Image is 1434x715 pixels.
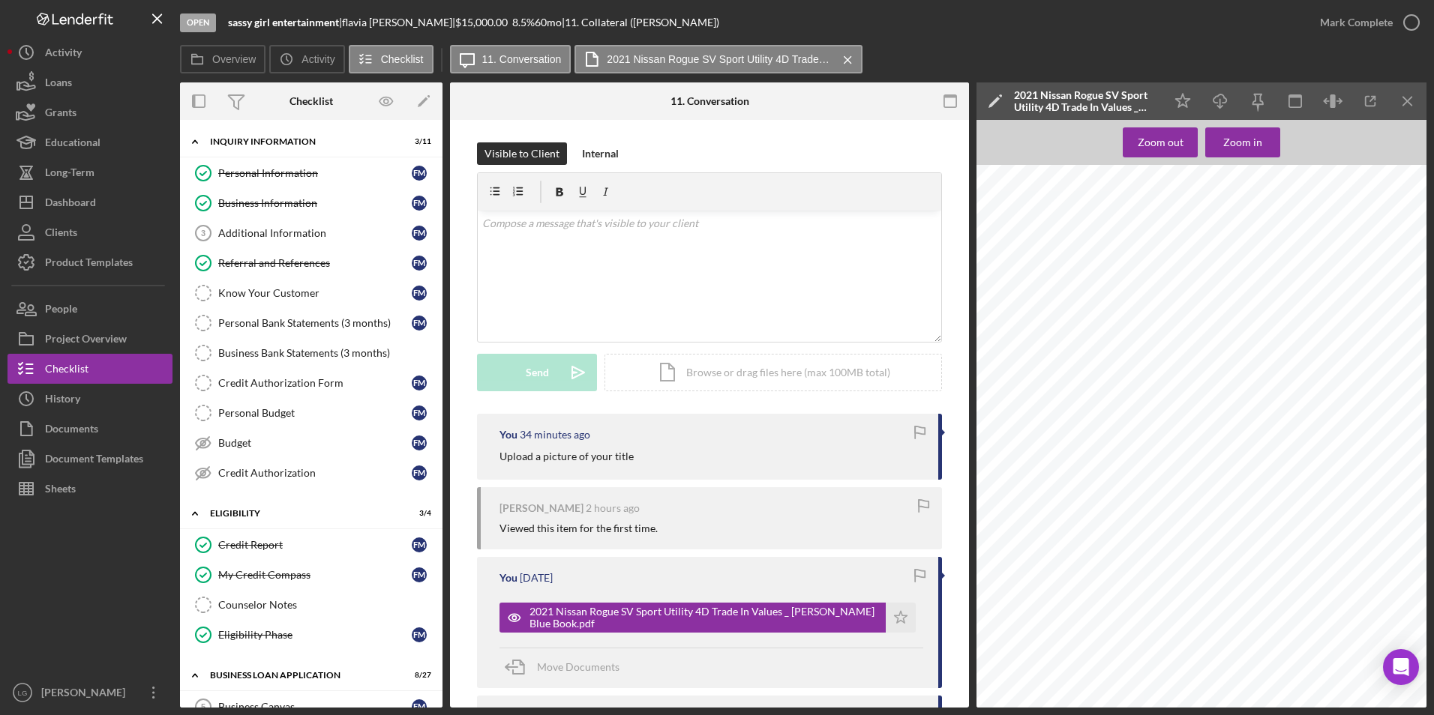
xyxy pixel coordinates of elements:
div: f m [412,256,427,271]
div: Dashboard [45,187,96,221]
span: Sell to Private Party [1245,234,1387,247]
button: Educational [7,127,172,157]
span: [GEOGRAPHIC_DATA] [1057,426,1136,435]
button: Checklist [7,354,172,384]
span: Engine [990,355,1015,363]
span: Mileage [990,280,1024,289]
span: : [1012,480,1015,489]
text: LG [18,689,28,697]
span: FWD [1030,390,1048,399]
div: $15,000.00 [455,16,512,28]
button: Move Documents [499,648,634,686]
div: Personal Bank Statements (3 months) [218,317,412,329]
div: Zoom out [1138,127,1183,157]
div: Personal Information [218,167,412,179]
a: Credit Reportfm [187,530,435,560]
span: Body Style [990,498,1028,507]
a: History [7,384,172,414]
div: f m [412,567,427,582]
div: f m [412,537,427,552]
div: People [45,294,77,328]
b: sassy girl entertainment [228,16,339,28]
div: Loans [45,67,72,101]
button: Send [477,354,597,391]
div: History [45,384,80,417]
button: Mark Complete [1305,7,1426,37]
div: You [499,572,517,584]
button: Document Templates [7,444,172,474]
div: ELIGIBILITY [210,509,394,518]
div: f m [412,375,427,390]
button: Visible to Client [477,142,567,165]
span: 63106 [1300,478,1324,486]
time: 2025-08-18 16:39 [586,502,640,514]
button: 11. Conversation [450,45,571,73]
div: [PERSON_NAME] [499,502,583,514]
span: : [1035,462,1037,471]
span: $15,383 - $17,730 [1269,280,1364,292]
div: 2021 Nissan Rogue SV Sport Utility 4D Trade In Values _ [PERSON_NAME] Blue Book.pdf [529,606,878,630]
a: Budgetfm [187,428,435,458]
span: $16,557 [1302,307,1332,315]
div: f m [412,435,427,450]
a: People [7,294,172,324]
span: : [1015,355,1017,363]
div: Internal [582,142,619,165]
div: Activity [45,37,82,71]
span: Private Party Value [1282,296,1351,304]
button: Clients [7,217,172,247]
a: My Credit Compassfm [187,560,435,590]
span: Private Party Range [1279,271,1353,279]
span: Fuel Economy [990,337,1041,345]
div: Project Overview [45,324,127,357]
span: Rogue [1076,234,1123,247]
div: Educational [45,127,100,161]
div: Mark Complete [1320,7,1393,37]
span: Style [990,267,1011,275]
div: Open [180,13,216,32]
span: : [1039,372,1041,381]
div: Counselor Notes [218,599,434,611]
a: Business Bank Statements (3 months) [187,338,435,368]
span: Move Documents [537,660,619,673]
span: Vehicle Highlights [990,319,1117,333]
span: : SV Sport Utility 4D [1011,267,1081,275]
a: Personal Informationfm [187,158,435,188]
span: through [1327,478,1356,486]
span: Transmission [990,372,1039,381]
button: Loans [7,67,172,97]
span: [GEOGRAPHIC_DATA] [1070,408,1155,417]
label: 2021 Nissan Rogue SV Sport Utility 4D Trade In Values _ [PERSON_NAME] Blue Book.pdf [607,53,832,65]
div: 60 mo [535,16,562,28]
div: f m [412,196,427,211]
span: Sport Utility [1032,498,1075,507]
div: f m [412,405,427,420]
span: ZIP code [1261,478,1298,486]
div: 2021 Nissan Rogue SV Sport Utility 4D Trade In Values _ [PERSON_NAME] Blue Book.pdf [1014,89,1156,113]
div: Clients [45,217,77,251]
button: Overview [180,45,265,73]
a: Know Your Customerfm [187,278,435,308]
span: [DOMAIN_NAME] Consumer Rating [990,294,1144,302]
div: | 11. Collateral ([PERSON_NAME]) [562,16,719,28]
div: Business Bank Statements (3 months) [218,347,434,359]
span: 4-Cyl, 2.5 Liter [1019,355,1071,363]
div: 8 / 27 [404,671,431,680]
span: City 26/Hwy 34/Comb 29 MPG [1045,337,1156,345]
div: Credit Authorization Form [218,377,412,389]
button: Long-Term [7,157,172,187]
button: Zoom out [1123,127,1198,157]
a: Business Informationfm [187,188,435,218]
a: Referral and Referencesfm [187,248,435,278]
div: f m [412,166,427,181]
button: Dashboard [7,187,172,217]
span: Pricing Report [990,250,1094,263]
div: Sheets [45,474,76,507]
label: 11. Conversation [482,53,562,65]
button: Documents [7,414,172,444]
a: Eligibility Phasefm [187,620,435,650]
div: Zoom in [1223,127,1262,157]
div: f m [412,226,427,241]
p: Upload a picture of your title [499,448,634,465]
div: 3 / 4 [404,509,431,518]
